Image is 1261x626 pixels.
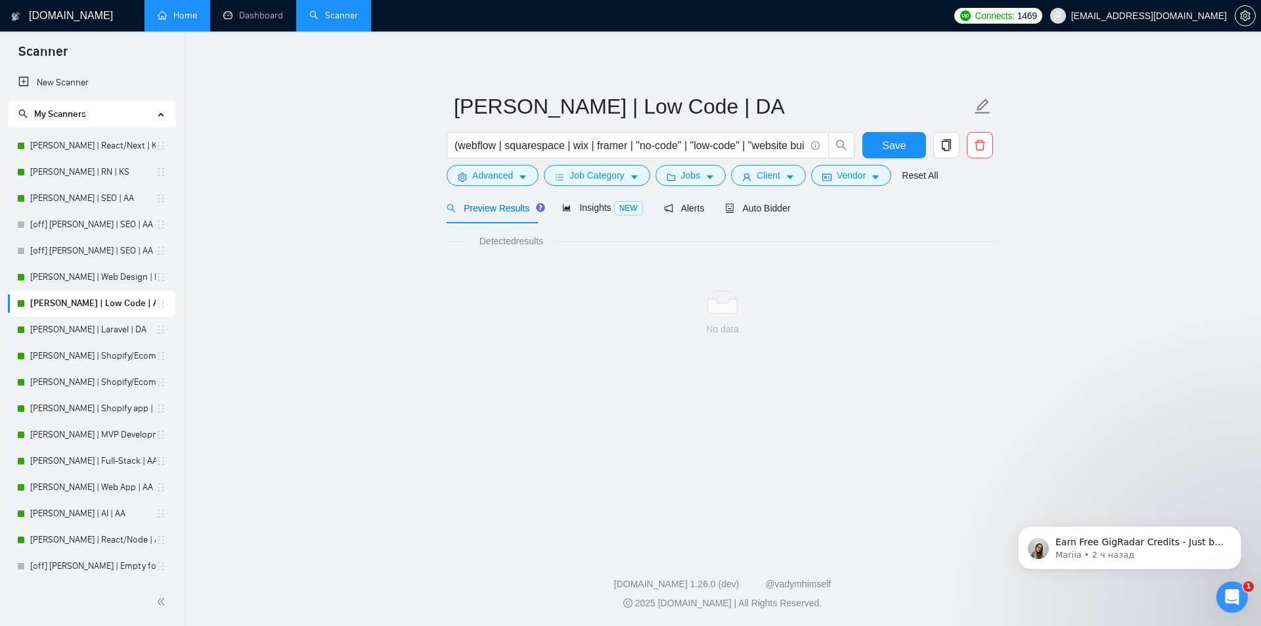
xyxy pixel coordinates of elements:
a: [PERSON_NAME] | SEO | AA [30,185,156,212]
span: holder [156,324,166,335]
li: Michael | React/Node | AA [8,527,175,553]
a: [off] [PERSON_NAME] | SEO | AA - Light, Low Budget [30,238,156,264]
span: holder [156,430,166,440]
a: [PERSON_NAME] | Full-Stack | AA [30,448,156,474]
a: [PERSON_NAME] | Low Code | AO [30,290,156,317]
iframe: Intercom live chat [1216,581,1248,613]
span: Alerts [664,203,705,213]
button: userClientcaret-down [731,165,806,186]
span: holder [156,193,166,204]
a: [PERSON_NAME] | Shopify/Ecom | KS [30,369,156,395]
span: caret-down [705,172,715,182]
span: idcard [822,172,831,182]
span: double-left [156,595,169,608]
button: folderJobscaret-down [655,165,726,186]
a: @vadymhimself [765,579,831,589]
button: settingAdvancedcaret-down [447,165,539,186]
span: holder [156,482,166,493]
li: Anna | Web Design | DA [8,264,175,290]
img: logo [11,6,20,27]
a: searchScanner [309,10,358,21]
span: caret-down [785,172,795,182]
span: 1469 [1017,9,1037,23]
a: [PERSON_NAME] | Laravel | DA [30,317,156,343]
img: upwork-logo.png [960,11,971,21]
span: setting [458,172,467,182]
span: holder [156,298,166,309]
li: [off] Nick | SEO | AA - Light, Low Budget [8,238,175,264]
button: setting [1235,5,1256,26]
button: delete [967,132,993,158]
a: dashboardDashboard [223,10,283,21]
li: Valery | RN | KS [8,159,175,185]
a: [PERSON_NAME] | MVP Development | AA [30,422,156,448]
a: [PERSON_NAME] | Shopify/Ecom | DA - lower requirements [30,343,156,369]
span: holder [156,403,166,414]
li: Nick | SEO | AA [8,185,175,212]
span: search [18,109,28,118]
div: Tooltip anchor [535,202,546,213]
button: Save [862,132,926,158]
span: search [447,204,456,213]
li: Michael | MVP Development | AA [8,422,175,448]
li: Michael | Full-Stack | AA [8,448,175,474]
span: Scanner [8,42,78,70]
li: Terry | Laravel | DA [8,317,175,343]
button: search [828,132,854,158]
li: Ann | React/Next | KS [8,133,175,159]
a: [PERSON_NAME] | RN | KS [30,159,156,185]
span: copy [934,139,959,151]
span: info-circle [811,141,820,150]
span: NEW [614,201,643,215]
span: My Scanners [34,108,86,120]
input: Search Freelance Jobs... [454,137,805,154]
a: Reset All [902,168,938,183]
span: holder [156,508,166,519]
span: holder [156,377,166,388]
a: [PERSON_NAME] | React/Next | KS [30,133,156,159]
li: [off] Michael | Empty for future | AA [8,553,175,579]
span: area-chart [562,203,571,212]
button: copy [933,132,960,158]
span: Connects: [975,9,1014,23]
span: delete [967,139,992,151]
a: [PERSON_NAME] | AI | AA [30,501,156,527]
div: No data [457,322,988,336]
li: Andrew | Shopify/Ecom | KS [8,369,175,395]
button: barsJob Categorycaret-down [544,165,650,186]
li: Andrew | Shopify app | KS [8,395,175,422]
span: 1 [1243,581,1254,592]
span: holder [156,561,166,571]
span: Detected results [470,234,552,248]
a: [DOMAIN_NAME] 1.26.0 (dev) [614,579,740,589]
span: edit [974,98,991,115]
span: holder [156,246,166,256]
a: New Scanner [18,70,165,96]
a: setting [1235,11,1256,21]
span: caret-down [871,172,880,182]
span: bars [555,172,564,182]
span: holder [156,535,166,545]
span: notification [664,204,673,213]
a: [PERSON_NAME] | React/Node | AA [30,527,156,553]
span: holder [156,456,166,466]
a: [off] [PERSON_NAME] | Empty for future | AA [30,553,156,579]
span: folder [667,172,676,182]
span: search [829,139,854,151]
li: New Scanner [8,70,175,96]
span: caret-down [630,172,639,182]
div: 2025 [DOMAIN_NAME] | All Rights Reserved. [194,596,1250,610]
li: [off] Nick | SEO | AA - Strict, High Budget [8,212,175,238]
span: caret-down [518,172,527,182]
span: holder [156,219,166,230]
span: Jobs [681,168,701,183]
span: Preview Results [447,203,541,213]
span: Insights [562,202,642,213]
span: holder [156,351,166,361]
input: Scanner name... [454,90,971,123]
span: Vendor [837,168,866,183]
a: homeHome [158,10,197,21]
a: [off] [PERSON_NAME] | SEO | AA - Strict, High Budget [30,212,156,238]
